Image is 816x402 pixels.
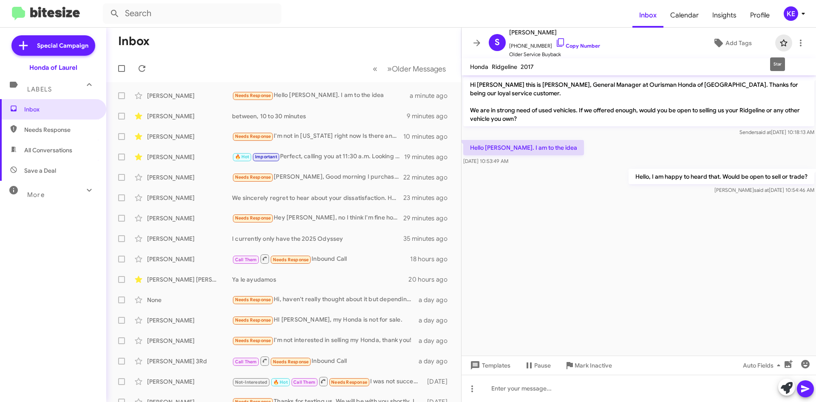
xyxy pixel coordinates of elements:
[232,315,419,325] div: HI [PERSON_NAME], my Honda is not for sale.
[392,64,446,74] span: Older Messages
[232,213,403,223] div: Hey [PERSON_NAME], no I think I'm fine honestly. Selling my civic for 5-10k isn't worth it for me...
[235,93,271,98] span: Needs Response
[235,257,257,262] span: Call Them
[770,57,785,71] div: Star
[403,173,454,182] div: 22 minutes ago
[705,3,743,28] a: Insights
[408,275,454,284] div: 20 hours ago
[235,154,249,160] span: 🔥 Hot
[232,376,423,387] div: I was not successful. Can someone give me a call
[147,296,232,304] div: None
[147,255,232,263] div: [PERSON_NAME]
[147,132,232,141] div: [PERSON_NAME]
[273,379,288,385] span: 🔥 Hot
[739,129,814,135] span: Sender [DATE] 10:18:13 AM
[495,36,500,49] span: S
[147,234,232,243] div: [PERSON_NAME]
[235,317,271,323] span: Needs Response
[410,91,454,100] div: a minute ago
[754,187,769,193] span: said at
[756,129,771,135] span: said at
[534,358,551,373] span: Pause
[470,63,488,71] span: Honda
[743,3,776,28] a: Profile
[509,27,600,37] span: [PERSON_NAME]
[147,153,232,161] div: [PERSON_NAME]
[273,359,309,365] span: Needs Response
[147,357,232,365] div: [PERSON_NAME] 3Rd
[419,336,454,345] div: a day ago
[387,63,392,74] span: »
[255,154,277,160] span: Important
[725,35,752,51] span: Add Tags
[419,357,454,365] div: a day ago
[403,234,454,243] div: 35 minutes ago
[147,377,232,386] div: [PERSON_NAME]
[368,60,382,77] button: Previous
[37,41,88,50] span: Special Campaign
[468,358,510,373] span: Templates
[521,63,534,71] span: 2017
[558,358,619,373] button: Mark Inactive
[232,172,403,182] div: [PERSON_NAME], Good morning I purchased a 2023 Honda Ridgeline from you all [DATE]. [PERSON_NAME]...
[410,255,454,263] div: 18 hours ago
[232,112,407,120] div: between, 10 to 30 minutes
[509,50,600,59] span: Older Service Buyback
[29,63,77,72] div: Honda of Laurel
[147,316,232,325] div: [PERSON_NAME]
[462,358,517,373] button: Templates
[232,91,410,100] div: Hello [PERSON_NAME]. I am to the idea
[407,112,454,120] div: 9 minutes ago
[147,91,232,100] div: [PERSON_NAME]
[293,379,315,385] span: Call Them
[463,140,584,155] p: Hello [PERSON_NAME]. I am to the idea
[273,257,309,262] span: Needs Response
[419,316,454,325] div: a day ago
[632,3,663,28] a: Inbox
[404,153,454,161] div: 19 minutes ago
[373,63,377,74] span: «
[232,254,410,264] div: Inbound Call
[118,34,150,48] h1: Inbox
[232,234,403,243] div: I currently only have the 2025 Odyssey
[403,132,454,141] div: 10 minutes ago
[11,35,95,56] a: Special Campaign
[776,6,807,21] button: KE
[232,356,419,366] div: Inbound Call
[24,105,96,114] span: Inbox
[232,336,419,345] div: I'm not interested in selling my Honda, thank you!
[509,37,600,50] span: [PHONE_NUMBER]
[24,125,96,134] span: Needs Response
[403,194,454,202] div: 23 minutes ago
[232,194,403,202] div: We sincerely regret to hear about your dissatisfaction. However, we would like to inform you that...
[743,358,784,373] span: Auto Fields
[235,379,268,385] span: Not-Interested
[235,338,271,343] span: Needs Response
[368,60,451,77] nav: Page navigation example
[147,173,232,182] div: [PERSON_NAME]
[235,174,271,180] span: Needs Response
[663,3,705,28] a: Calendar
[147,112,232,120] div: [PERSON_NAME]
[103,3,281,24] input: Search
[232,131,403,141] div: I'm not in [US_STATE] right now Is there any other way you could give me a rough estimate? Is the...
[423,377,454,386] div: [DATE]
[517,358,558,373] button: Pause
[27,86,52,93] span: Labels
[492,63,517,71] span: Ridgeline
[24,146,72,154] span: All Conversations
[463,77,814,126] p: Hi [PERSON_NAME] this is [PERSON_NAME], General Manager at Ourisman Honda of [GEOGRAPHIC_DATA]. T...
[403,214,454,222] div: 29 minutes ago
[235,359,257,365] span: Call Them
[147,194,232,202] div: [PERSON_NAME]
[629,169,814,184] p: Hello, I am happy to heard that. Would be open to sell or trade?
[27,191,45,199] span: More
[419,296,454,304] div: a day ago
[784,6,798,21] div: KE
[24,166,56,175] span: Save a Deal
[714,187,814,193] span: [PERSON_NAME] [DATE] 10:54:46 AM
[232,295,419,305] div: Hi, haven't really thought about it but depending on how much I can I might sell it. How is the p...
